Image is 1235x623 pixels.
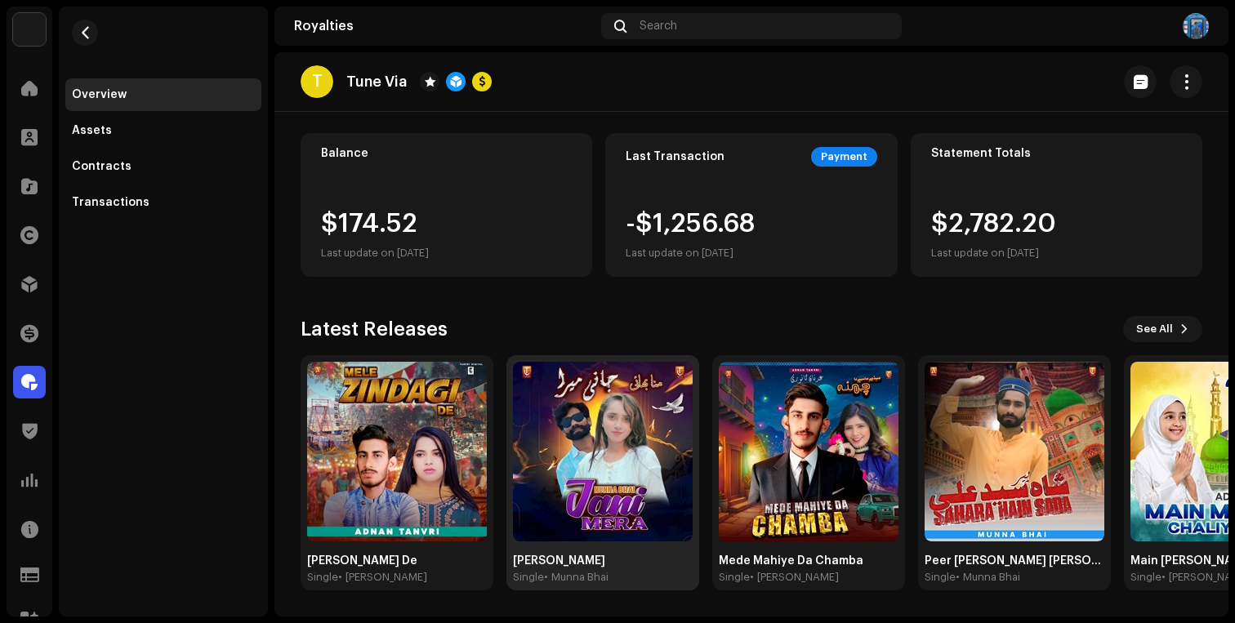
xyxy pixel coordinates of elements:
[65,186,261,219] re-m-nav-item: Transactions
[307,362,487,541] img: c149420b-c1c0-4e7a-a22a-8074dd2b6856
[65,114,261,147] re-m-nav-item: Assets
[72,160,132,173] div: Contracts
[65,78,261,111] re-m-nav-item: Overview
[513,571,544,584] div: Single
[544,571,609,584] div: • Munna Bhai
[640,20,677,33] span: Search
[719,554,898,567] div: Mede Mahiye Da Chamba
[626,243,755,263] div: Last update on [DATE]
[956,571,1020,584] div: • Munna Bhai
[301,133,592,277] re-o-card-value: Balance
[1123,316,1202,342] button: See All
[513,362,693,541] img: b69ce332-e78d-45f7-ad8a-5e573f895a38
[719,362,898,541] img: 2e0b1aef-ef46-4d2f-8f0c-25eb14d75b9a
[307,571,338,584] div: Single
[719,571,750,584] div: Single
[911,133,1202,277] re-o-card-value: Statement Totals
[750,571,839,584] div: • [PERSON_NAME]
[1130,571,1161,584] div: Single
[338,571,427,584] div: • [PERSON_NAME]
[13,13,46,46] img: bb356b9b-6e90-403f-adc8-c282c7c2e227
[321,243,429,263] div: Last update on [DATE]
[931,243,1056,263] div: Last update on [DATE]
[72,124,112,137] div: Assets
[925,554,1104,567] div: Peer [PERSON_NAME] [PERSON_NAME] Sahara Hain [PERSON_NAME]
[925,571,956,584] div: Single
[65,150,261,183] re-m-nav-item: Contracts
[1183,13,1209,39] img: 5e4483b3-e6cb-4a99-9ad8-29ce9094b33b
[307,554,487,567] div: [PERSON_NAME] De
[925,362,1104,541] img: 8f5afbc1-9d42-460b-a12b-dd107ec49725
[301,65,333,98] div: T
[72,88,127,101] div: Overview
[346,73,407,91] p: Tune Via
[72,196,149,209] div: Transactions
[301,316,448,342] h3: Latest Releases
[1136,313,1173,345] span: See All
[294,20,595,33] div: Royalties
[513,554,693,567] div: [PERSON_NAME]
